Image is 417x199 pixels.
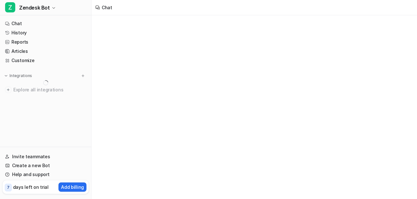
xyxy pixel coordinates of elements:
[3,73,34,79] button: Integrations
[61,184,84,190] p: Add billing
[3,161,89,170] a: Create a new Bot
[81,74,85,78] img: menu_add.svg
[7,185,10,190] p: 7
[10,73,32,78] p: Integrations
[19,3,50,12] span: Zendesk Bot
[5,87,11,93] img: explore all integrations
[13,85,86,95] span: Explore all integrations
[3,170,89,179] a: Help and support
[3,28,89,37] a: History
[3,19,89,28] a: Chat
[13,184,49,190] p: days left on trial
[5,2,15,12] span: Z
[3,85,89,94] a: Explore all integrations
[58,182,86,192] button: Add billing
[4,74,8,78] img: expand menu
[3,38,89,46] a: Reports
[3,47,89,56] a: Articles
[3,56,89,65] a: Customize
[3,152,89,161] a: Invite teammates
[102,4,112,11] div: Chat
